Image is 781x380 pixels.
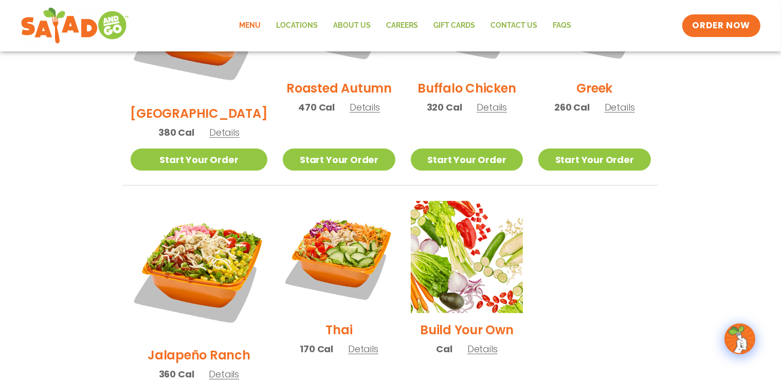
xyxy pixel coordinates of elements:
[350,101,380,114] span: Details
[467,342,498,355] span: Details
[348,342,378,355] span: Details
[300,342,333,356] span: 170 Cal
[131,201,268,338] img: Product photo for Jalapeño Ranch Salad
[131,104,268,122] h2: [GEOGRAPHIC_DATA]
[21,5,129,46] img: new-SAG-logo-768×292
[286,79,392,97] h2: Roasted Autumn
[326,321,353,339] h2: Thai
[426,14,483,38] a: GIFT CARDS
[209,126,240,139] span: Details
[576,79,612,97] h2: Greek
[379,14,426,38] a: Careers
[326,14,379,38] a: About Us
[417,79,516,97] h2: Buffalo Chicken
[554,100,590,114] span: 260 Cal
[411,201,523,313] img: Product photo for Build Your Own
[131,149,268,171] a: Start Your Order
[411,149,523,171] a: Start Your Order
[269,14,326,38] a: Locations
[427,100,462,114] span: 320 Cal
[232,14,269,38] a: Menu
[232,14,579,38] nav: Menu
[148,346,250,364] h2: Jalapeño Ranch
[682,14,760,37] a: ORDER NOW
[283,149,395,171] a: Start Your Order
[283,201,395,313] img: Product photo for Thai Salad
[605,101,635,114] span: Details
[725,324,754,353] img: wpChatIcon
[483,14,546,38] a: Contact Us
[538,149,650,171] a: Start Your Order
[298,100,335,114] span: 470 Cal
[546,14,579,38] a: FAQs
[420,321,514,339] h2: Build Your Own
[436,342,452,356] span: Cal
[693,20,750,32] span: ORDER NOW
[158,125,194,139] span: 380 Cal
[477,101,507,114] span: Details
